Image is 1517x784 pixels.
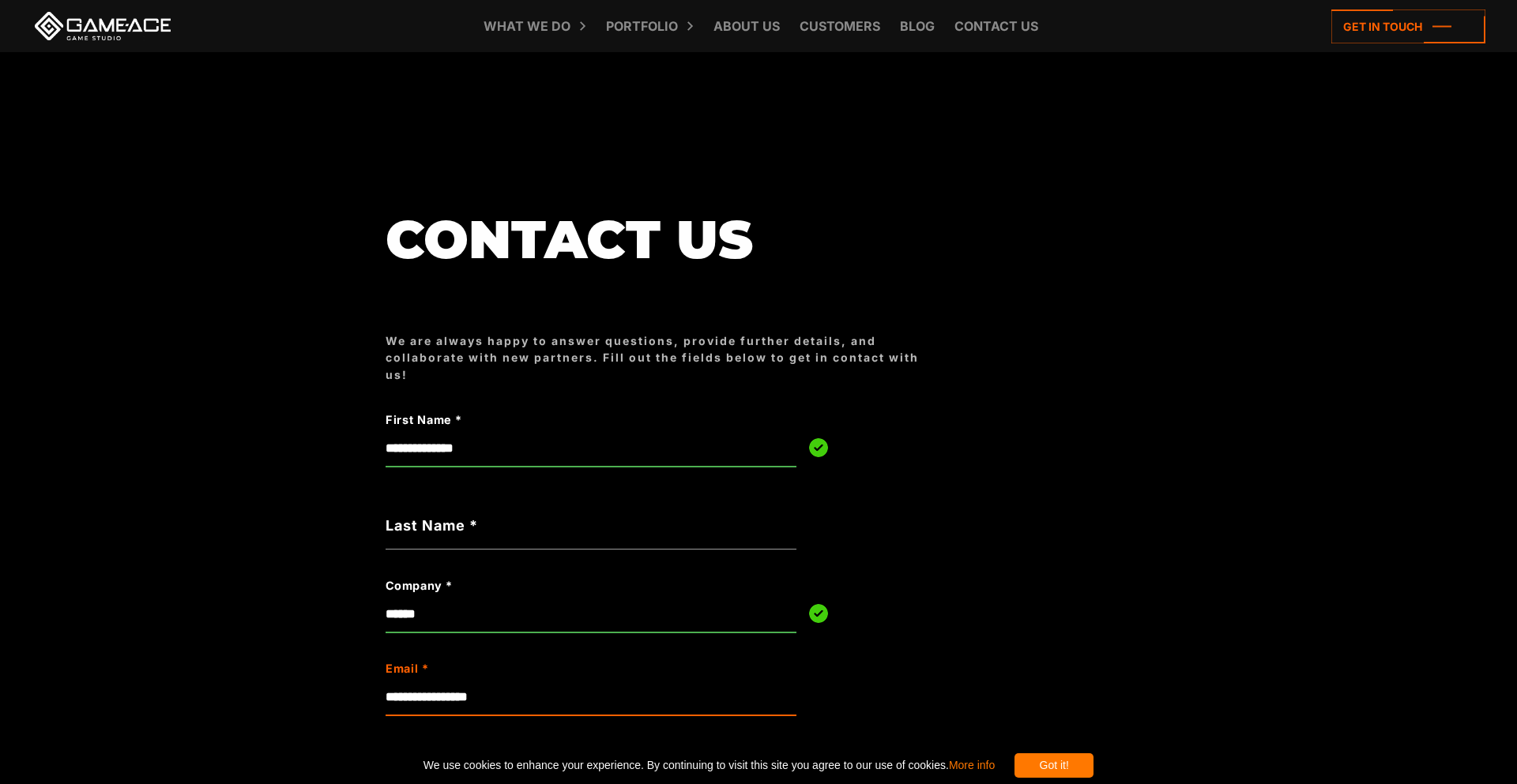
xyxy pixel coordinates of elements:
[1331,9,1485,43] a: Get in touch
[386,332,939,383] div: We are always happy to answer questions, provide further details, and collaborate with new partne...
[386,660,714,677] label: Email *
[423,753,995,778] span: We use cookies to enhance your experience. By continuing to visit this site you agree to our use ...
[949,759,995,771] a: More info
[386,515,796,536] label: Last Name *
[386,743,714,760] label: Phone
[386,211,939,269] h1: Contact us
[386,411,714,429] label: First Name *
[386,577,714,595] label: Company *
[1014,753,1094,778] div: Got it!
